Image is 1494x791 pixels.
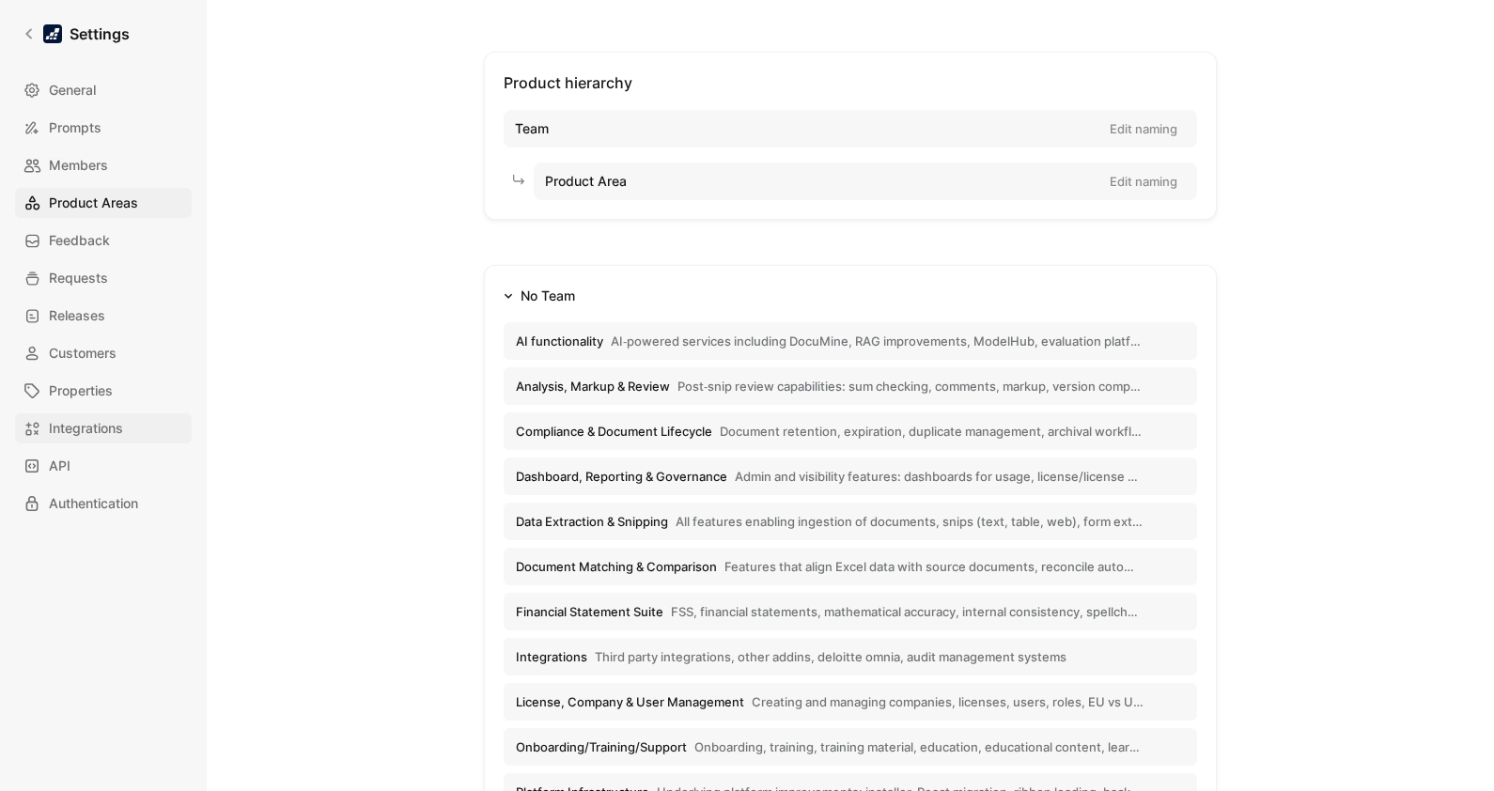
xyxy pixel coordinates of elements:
[15,489,192,519] a: Authentication
[676,513,1144,530] span: All features enabling ingestion of documents, snips (text, table, web), form extraction and templ...
[49,492,138,515] span: Authentication
[516,333,603,349] span: AI functionality
[49,116,101,139] span: Prompts
[694,738,1144,755] span: Onboarding, training, training material, education, educational content, learning, learning path,...
[516,423,712,440] span: Compliance & Document Lifecycle
[15,413,192,443] a: Integrations
[49,342,117,364] span: Customers
[504,367,1197,405] button: Analysis, Markup & ReviewPost‑snip review capabilities: sum checking, comments, markup, version c...
[49,304,105,327] span: Releases
[720,423,1144,440] span: Document retention, expiration, duplicate management, archival workflows, retention scanning.
[504,638,1197,675] button: IntegrationsThird party integrations, other addins, deloitte omnia, audit management systems
[15,263,192,293] a: Requests
[516,693,744,710] span: License, Company & User Management
[545,170,627,193] span: Product Area
[15,338,192,368] a: Customers
[516,558,717,575] span: Document Matching & Comparison
[15,451,192,481] a: API
[15,301,192,331] a: Releases
[49,192,138,214] span: Product Areas
[677,378,1144,395] span: Post‑snip review capabilities: sum checking, comments, markup, version compare, DocuMine Q&A fine...
[504,728,1197,766] button: Onboarding/Training/SupportOnboarding, training, training material, education, educational conten...
[516,603,663,620] span: Financial Statement Suite
[735,468,1144,485] span: Admin and visibility features: dashboards for usage, license/license metadata, tracking adoption,...
[15,188,192,218] a: Product Areas
[504,412,1197,450] button: Compliance & Document LifecycleDocument retention, expiration, duplicate management, archival wor...
[504,683,1197,721] button: License, Company & User ManagementCreating and managing companies, licenses, users, roles, EU vs ...
[516,513,668,530] span: Data Extraction & Snipping
[49,229,110,252] span: Feedback
[516,738,687,755] span: Onboarding/Training/Support
[1101,168,1186,194] button: Edit naming
[15,150,192,180] a: Members
[516,648,587,665] span: Integrations
[49,267,108,289] span: Requests
[504,73,632,92] span: Product hierarchy
[49,79,96,101] span: General
[504,503,1197,540] button: Data Extraction & SnippingAll features enabling ingestion of documents, snips (text, table, web),...
[49,154,108,177] span: Members
[504,458,1197,495] button: Dashboard, Reporting & GovernanceAdmin and visibility features: dashboards for usage, license/lic...
[504,593,1197,630] button: Financial Statement SuiteFSS, financial statements, mathematical accuracy, internal consistency, ...
[15,225,192,256] a: Feedback
[515,117,549,140] span: Team
[516,378,670,395] span: Analysis, Markup & Review
[15,75,192,105] a: General
[521,285,575,307] div: No Team
[504,548,1197,585] button: Document Matching & ComparisonFeatures that align Excel data with source documents, reconcile aut...
[15,376,192,406] a: Properties
[595,648,1066,665] span: Third party integrations, other addins, deloitte omnia, audit management systems
[724,558,1144,575] span: Features that align Excel data with source documents, reconcile automatically, and compare versio...
[15,15,137,53] a: Settings
[1101,116,1186,142] button: Edit naming
[496,285,583,307] button: No Team
[611,333,1144,349] span: AI‑powered services including DocuMine, RAG improvements, ModelHub, evaluation platform, custom e...
[49,417,123,440] span: Integrations
[504,322,1197,360] button: AI functionalityAI‑powered services including DocuMine, RAG improvements, ModelHub, evaluation pl...
[516,468,727,485] span: Dashboard, Reporting & Governance
[15,113,192,143] a: Prompts
[49,380,113,402] span: Properties
[752,693,1144,710] span: Creating and managing companies, licenses, users, roles, EU vs US tenancy, SSO/UMS integrations, ...
[49,455,70,477] span: API
[671,603,1144,620] span: FSS, financial statements, mathematical accuracy, internal consistency, spellcheck
[70,23,130,45] h1: Settings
